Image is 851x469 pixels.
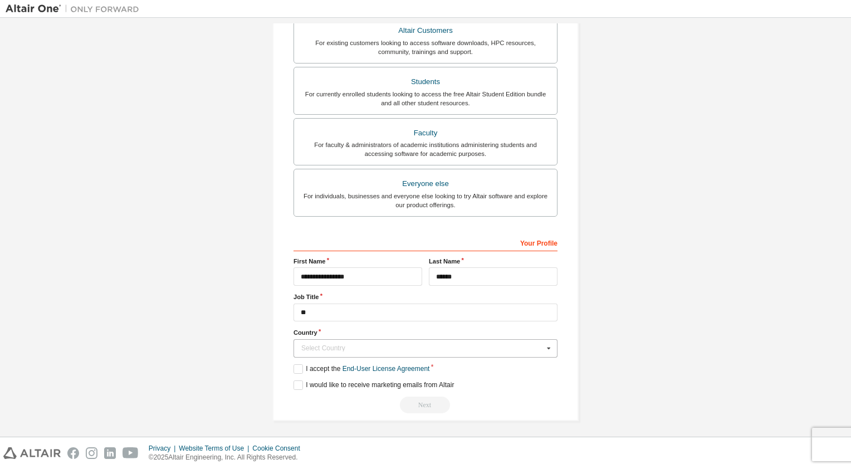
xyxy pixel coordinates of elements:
div: For existing customers looking to access software downloads, HPC resources, community, trainings ... [301,38,550,56]
img: linkedin.svg [104,447,116,459]
div: Website Terms of Use [179,444,252,453]
div: Students [301,74,550,90]
div: Cookie Consent [252,444,306,453]
div: For faculty & administrators of academic institutions administering students and accessing softwa... [301,140,550,158]
label: I would like to receive marketing emails from Altair [294,380,454,390]
img: Altair One [6,3,145,14]
div: Everyone else [301,176,550,192]
div: Faculty [301,125,550,141]
label: I accept the [294,364,429,374]
label: Last Name [429,257,557,266]
div: For individuals, businesses and everyone else looking to try Altair software and explore our prod... [301,192,550,209]
img: youtube.svg [123,447,139,459]
label: Country [294,328,557,337]
p: © 2025 Altair Engineering, Inc. All Rights Reserved. [149,453,307,462]
div: Select Country [301,345,544,351]
img: facebook.svg [67,447,79,459]
img: instagram.svg [86,447,97,459]
a: End-User License Agreement [343,365,430,373]
img: altair_logo.svg [3,447,61,459]
div: Your Profile [294,233,557,251]
label: First Name [294,257,422,266]
div: For currently enrolled students looking to access the free Altair Student Edition bundle and all ... [301,90,550,108]
div: Privacy [149,444,179,453]
label: Job Title [294,292,557,301]
div: Altair Customers [301,23,550,38]
div: Read and acccept EULA to continue [294,397,557,413]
